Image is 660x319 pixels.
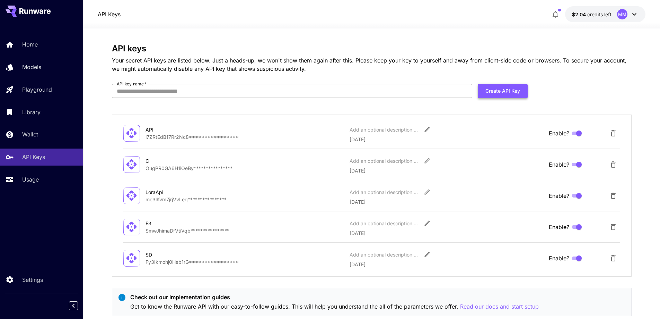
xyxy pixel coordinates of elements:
button: Edit [421,248,433,261]
div: E3 [146,220,215,227]
div: Add an optional description or comment [350,188,419,196]
p: Playground [22,85,52,94]
p: Usage [22,175,39,184]
span: Enable? [549,192,569,200]
p: Wallet [22,130,38,138]
button: Delete API Key [606,220,620,234]
div: Add an optional description or comment [350,251,419,258]
p: Get to know the Runware API with our easy-to-follow guides. This will help you understand the all... [130,302,539,311]
button: Edit [421,217,433,229]
div: MM [617,9,627,19]
button: Delete API Key [606,126,620,140]
p: API Keys [22,153,45,161]
button: Edit [421,123,433,136]
button: Create API Key [478,84,528,98]
button: Read our docs and start setup [460,302,539,311]
p: [DATE] [350,229,543,237]
div: Add an optional description or comment [350,126,419,133]
label: API key name [117,81,147,87]
div: C [146,157,215,165]
h3: API keys [112,44,632,53]
a: API Keys [98,10,121,18]
button: Collapse sidebar [69,301,78,310]
div: Add an optional description or comment [350,220,419,227]
span: Enable? [549,129,569,137]
div: Add an optional description or comment [350,157,419,165]
nav: breadcrumb [98,10,121,18]
button: $2.04109MM [565,6,645,22]
button: Edit [421,154,433,167]
span: $2.04 [572,11,587,17]
p: Models [22,63,41,71]
p: [DATE] [350,167,543,174]
div: API [146,126,215,133]
p: Settings [22,276,43,284]
div: $2.04109 [572,11,611,18]
div: Collapse sidebar [74,300,83,312]
p: Library [22,108,41,116]
span: credits left [587,11,611,17]
button: Delete API Key [606,189,620,203]
div: SD [146,251,215,258]
span: Enable? [549,160,569,169]
button: Delete API Key [606,158,620,171]
p: [DATE] [350,261,543,268]
p: Your secret API keys are listed below. Just a heads-up, we won't show them again after this. Plea... [112,56,632,73]
button: Edit [421,186,433,198]
span: Enable? [549,223,569,231]
div: LoraApi [146,188,215,196]
p: Home [22,40,38,49]
p: [DATE] [350,198,543,205]
p: Check out our implementation guides [130,293,539,301]
button: Delete API Key [606,251,620,265]
span: Enable? [549,254,569,262]
p: [DATE] [350,136,543,143]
